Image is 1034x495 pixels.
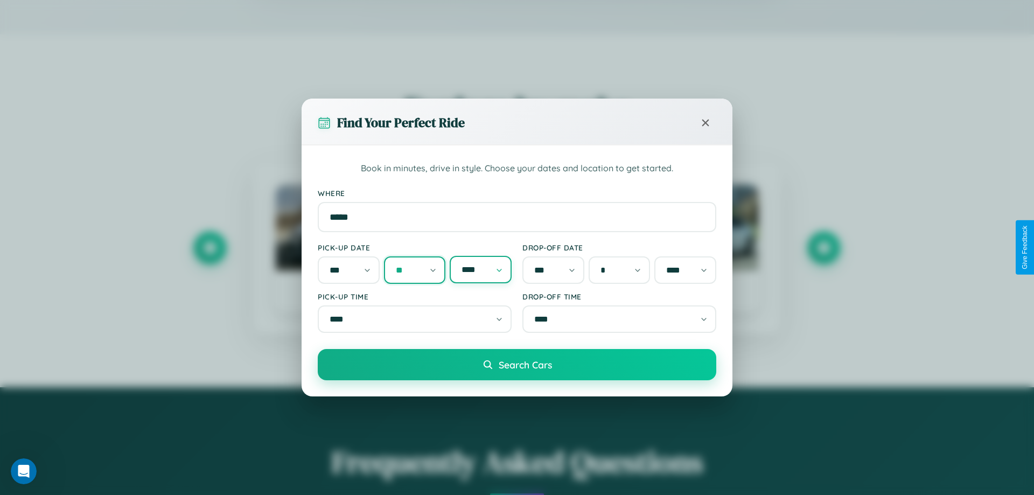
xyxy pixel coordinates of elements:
label: Drop-off Time [522,292,716,301]
label: Pick-up Time [318,292,512,301]
label: Drop-off Date [522,243,716,252]
label: Where [318,189,716,198]
p: Book in minutes, drive in style. Choose your dates and location to get started. [318,162,716,176]
h3: Find Your Perfect Ride [337,114,465,131]
label: Pick-up Date [318,243,512,252]
span: Search Cars [499,359,552,371]
button: Search Cars [318,349,716,380]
